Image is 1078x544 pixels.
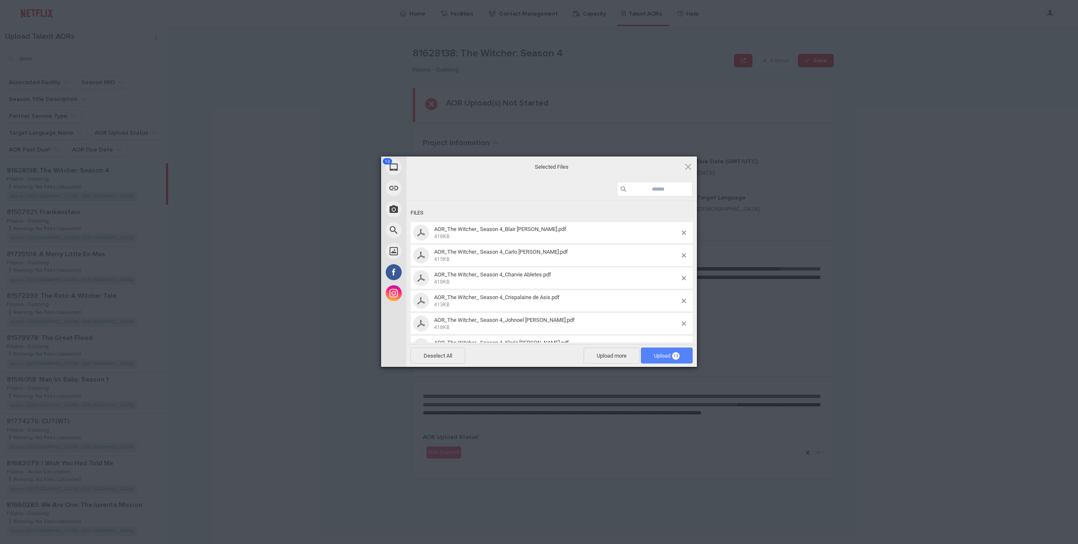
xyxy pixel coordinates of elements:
[381,157,482,178] div: My Device
[383,158,392,165] span: 13
[434,226,566,232] span: AOR_The Witcher_ Season 4_Blair [PERSON_NAME].pdf
[381,241,482,262] div: Unsplash
[381,283,482,304] div: Instagram
[467,163,636,170] span: Selected Files
[381,178,482,199] div: Link (URL)
[434,271,551,278] span: AOR_The Witcher_ Season 4_Charvie Abletes.pdf
[432,226,682,240] span: AOR_The Witcher_ Season 4_Blair M. Arellano.pdf
[434,249,568,255] span: AOR_The Witcher_ Season 4_Carlo [PERSON_NAME].pdf
[672,352,680,360] span: 13
[434,234,449,239] span: 418KB
[411,205,693,221] div: Files
[411,348,465,364] span: Deselect All
[641,348,693,364] span: Upload
[434,324,449,330] span: 418KB
[654,353,680,359] span: Upload
[381,262,482,283] div: Facebook
[432,340,682,353] span: AOR_The Witcher_ Season 4_Klariz Laurelle Magboo.pdf
[434,294,560,300] span: AOR_The Witcher_ Season 4_Crispalaine de Asis.pdf
[432,271,682,285] span: AOR_The Witcher_ Season 4_Charvie Abletes.pdf
[381,199,482,220] div: Take Photo
[434,279,449,285] span: 418KB
[432,294,682,308] span: AOR_The Witcher_ Season 4_Crispalaine de Asis.pdf
[683,162,693,171] span: Click here or hit ESC to close picker
[584,348,640,364] span: Upload more
[434,256,449,262] span: 415KB
[432,317,682,331] span: AOR_The Witcher_ Season 4_Johnoel V. Capucion.pdf
[381,220,482,241] div: Web Search
[432,249,682,263] span: AOR_The Witcher_ Season 4_Carlo B. Labalan.pdf
[434,340,569,346] span: AOR_The Witcher_ Season 4_Klariz [PERSON_NAME].pdf
[434,302,449,308] span: 413KB
[434,317,575,323] span: AOR_The Witcher_ Season 4_Johnoel [PERSON_NAME].pdf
